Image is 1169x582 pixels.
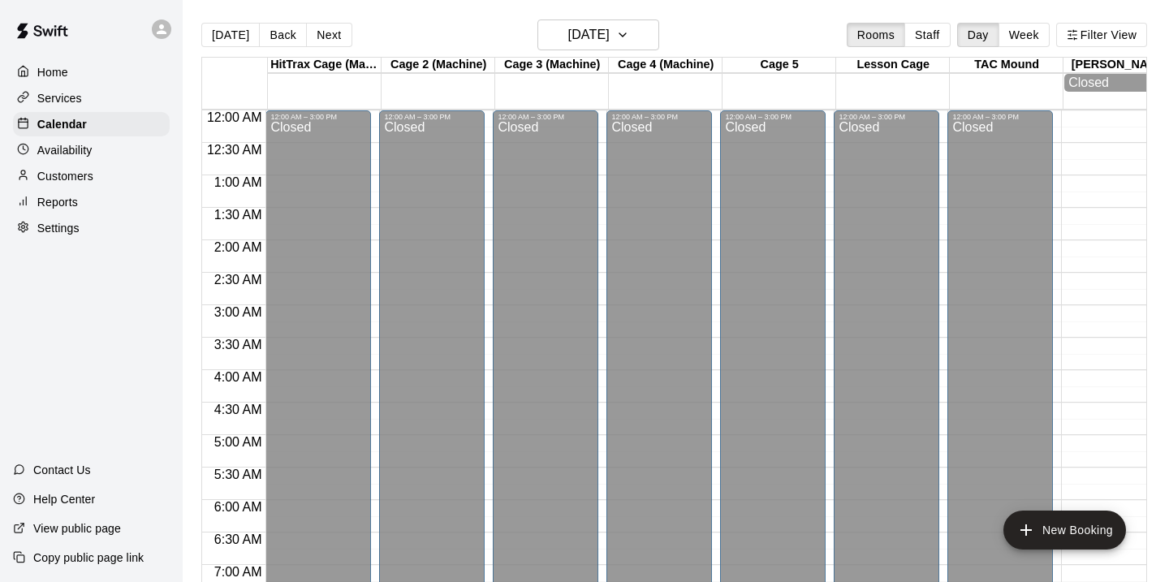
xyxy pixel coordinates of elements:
[495,58,609,73] div: Cage 3 (Machine)
[1056,23,1147,47] button: Filter View
[210,565,266,579] span: 7:00 AM
[210,273,266,287] span: 2:30 AM
[210,240,266,254] span: 2:00 AM
[203,143,266,157] span: 12:30 AM
[268,58,382,73] div: HitTrax Cage (Machine)
[1003,511,1126,550] button: add
[259,23,307,47] button: Back
[37,64,68,80] p: Home
[13,164,170,188] a: Customers
[210,468,266,481] span: 5:30 AM
[13,190,170,214] a: Reports
[568,24,610,46] h6: [DATE]
[37,116,87,132] p: Calendar
[210,175,266,189] span: 1:00 AM
[847,23,905,47] button: Rooms
[210,435,266,449] span: 5:00 AM
[37,90,82,106] p: Services
[210,305,266,319] span: 3:00 AM
[13,60,170,84] a: Home
[210,403,266,416] span: 4:30 AM
[33,462,91,478] p: Contact Us
[203,110,266,124] span: 12:00 AM
[37,142,93,158] p: Availability
[839,113,934,121] div: 12:00 AM – 3:00 PM
[836,58,950,73] div: Lesson Cage
[33,550,144,566] p: Copy public page link
[384,113,480,121] div: 12:00 AM – 3:00 PM
[382,58,495,73] div: Cage 2 (Machine)
[609,58,723,73] div: Cage 4 (Machine)
[210,208,266,222] span: 1:30 AM
[201,23,260,47] button: [DATE]
[13,216,170,240] a: Settings
[33,520,121,537] p: View public page
[270,113,366,121] div: 12:00 AM – 3:00 PM
[999,23,1050,47] button: Week
[952,113,1048,121] div: 12:00 AM – 3:00 PM
[723,58,836,73] div: Cage 5
[13,112,170,136] a: Calendar
[13,86,170,110] a: Services
[498,113,593,121] div: 12:00 AM – 3:00 PM
[957,23,999,47] button: Day
[537,19,659,50] button: [DATE]
[306,23,352,47] button: Next
[904,23,951,47] button: Staff
[37,220,80,236] p: Settings
[210,532,266,546] span: 6:30 AM
[725,113,821,121] div: 12:00 AM – 3:00 PM
[950,58,1063,73] div: TAC Mound
[13,138,170,162] a: Availability
[210,338,266,351] span: 3:30 AM
[611,113,707,121] div: 12:00 AM – 3:00 PM
[33,491,95,507] p: Help Center
[37,168,93,184] p: Customers
[37,194,78,210] p: Reports
[210,370,266,384] span: 4:00 AM
[210,500,266,514] span: 6:00 AM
